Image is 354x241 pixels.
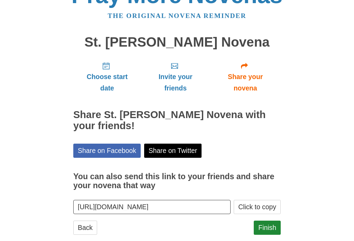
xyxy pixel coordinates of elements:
[254,221,281,235] a: Finish
[73,56,141,97] a: Choose start date
[73,172,281,190] h3: You can also send this link to your friends and share your novena that way
[217,71,274,94] span: Share your novena
[108,12,246,19] a: The original novena reminder
[73,144,141,158] a: Share on Facebook
[80,71,134,94] span: Choose start date
[144,144,202,158] a: Share on Twitter
[234,200,281,214] button: Click to copy
[141,56,210,97] a: Invite your friends
[73,109,281,132] h2: Share St. [PERSON_NAME] Novena with your friends!
[210,56,281,97] a: Share your novena
[148,71,203,94] span: Invite your friends
[73,221,97,235] a: Back
[73,35,281,50] h1: St. [PERSON_NAME] Novena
